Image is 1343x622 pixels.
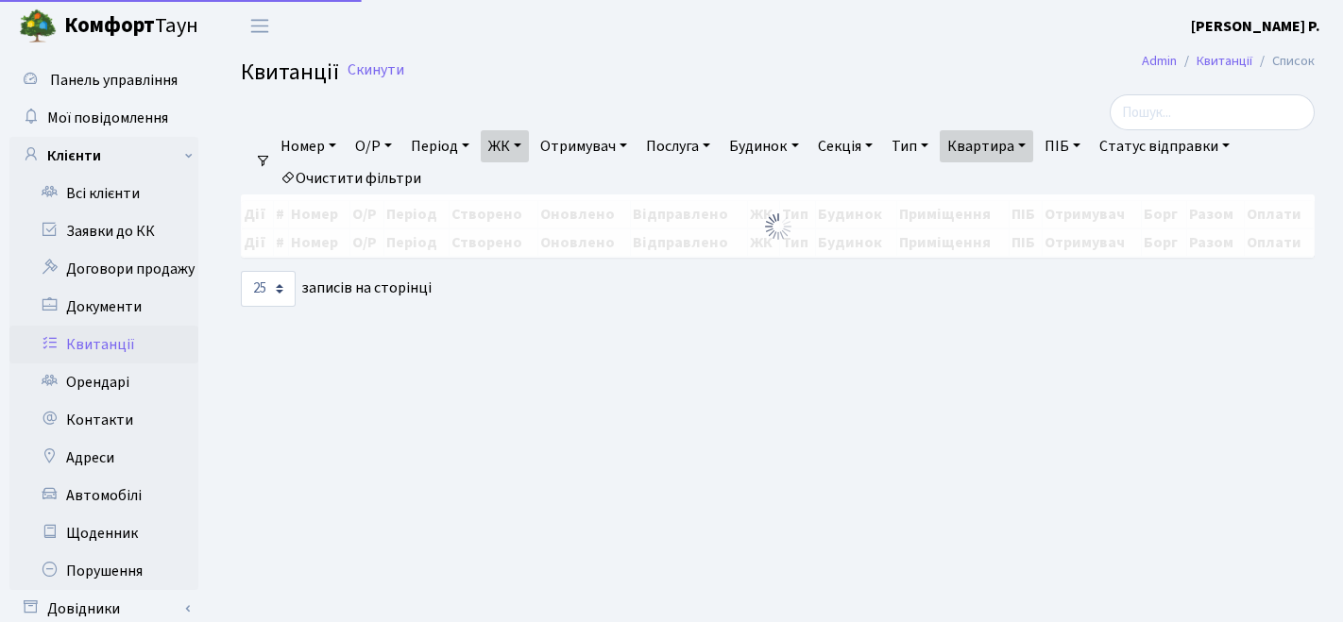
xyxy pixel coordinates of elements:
a: Договори продажу [9,250,198,288]
b: [PERSON_NAME] Р. [1191,16,1320,37]
a: Номер [273,130,344,162]
a: Скинути [348,61,404,79]
label: записів на сторінці [241,271,432,307]
button: Переключити навігацію [236,10,283,42]
span: Панель управління [50,70,178,91]
a: ЖК [481,130,529,162]
span: Мої повідомлення [47,108,168,128]
a: Квитанції [1197,51,1252,71]
b: Комфорт [64,10,155,41]
span: Квитанції [241,56,339,89]
a: Квартира [940,130,1033,162]
img: logo.png [19,8,57,45]
li: Список [1252,51,1315,72]
a: Заявки до КК [9,212,198,250]
a: Очистити фільтри [273,162,429,194]
a: Панель управління [9,61,198,99]
a: Admin [1142,51,1177,71]
img: Обробка... [763,211,793,242]
span: Таун [64,10,198,42]
a: Секція [810,130,880,162]
nav: breadcrumb [1113,42,1343,81]
a: Всі клієнти [9,175,198,212]
a: Контакти [9,401,198,439]
a: Орендарі [9,363,198,401]
a: Адреси [9,439,198,477]
a: Статус відправки [1092,130,1237,162]
a: О/Р [348,130,399,162]
a: Отримувач [533,130,635,162]
a: ПІБ [1037,130,1088,162]
a: Будинок [722,130,806,162]
a: Тип [884,130,936,162]
a: Щоденник [9,514,198,552]
a: Клієнти [9,137,198,175]
select: записів на сторінці [241,271,296,307]
a: Документи [9,288,198,326]
a: Послуга [638,130,718,162]
a: Автомобілі [9,477,198,514]
a: Період [403,130,477,162]
a: Квитанції [9,326,198,363]
a: Порушення [9,552,198,590]
a: Мої повідомлення [9,99,198,137]
input: Пошук... [1110,94,1315,130]
a: [PERSON_NAME] Р. [1191,15,1320,38]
